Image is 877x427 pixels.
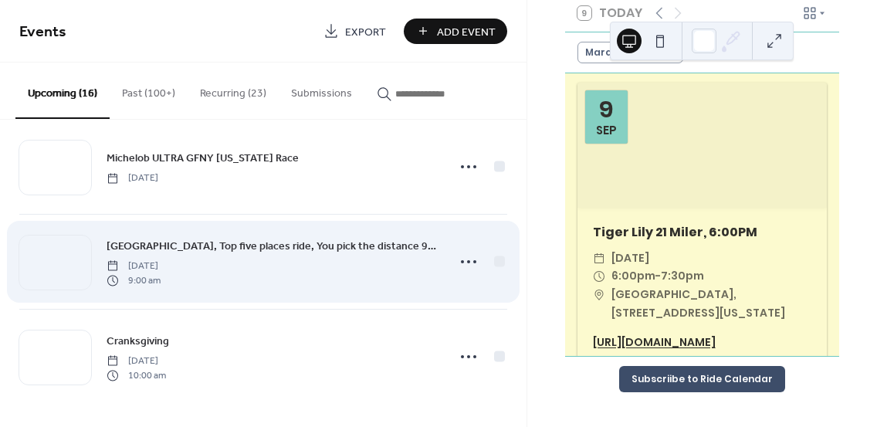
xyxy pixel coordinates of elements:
span: [DATE] [107,354,166,368]
span: [DATE] [107,259,161,273]
a: Michelob ULTRA GFNY [US_STATE] Race [107,149,299,167]
span: Export [345,24,386,40]
button: Recurring (23) [188,63,279,117]
a: Cranksgiving [107,332,169,350]
div: ​ [593,267,605,286]
span: 9:00 am [107,273,161,287]
button: Submissions [279,63,364,117]
button: Upcoming (16) [15,63,110,119]
a: [URL][DOMAIN_NAME] [593,334,716,350]
button: Past (100+) [110,63,188,117]
span: Events [19,17,66,47]
span: Michelob ULTRA GFNY [US_STATE] Race [107,151,299,167]
button: Subscriibe to Ride Calendar [619,366,785,392]
div: 9 [599,98,614,121]
span: 6:00pm [611,267,655,286]
div: Sep [596,124,617,136]
div: Tiger Lily 21 Miler, 6:00PM [577,223,827,242]
a: [GEOGRAPHIC_DATA], Top five places ride, You pick the distance 9am [107,237,437,255]
div: ​ [593,249,605,268]
button: Add Event [404,19,507,44]
span: [GEOGRAPHIC_DATA], [STREET_ADDRESS][US_STATE] [611,286,811,323]
span: 7:30pm [661,267,704,286]
span: [GEOGRAPHIC_DATA], Top five places ride, You pick the distance 9am [107,239,437,255]
span: - [655,267,661,286]
a: Export [312,19,398,44]
span: [DATE] [107,171,158,185]
span: Add Event [437,24,496,40]
span: 10:00 am [107,368,166,382]
span: [DATE] [611,249,649,268]
span: Cranksgiving [107,334,169,350]
div: ​ [593,286,605,304]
